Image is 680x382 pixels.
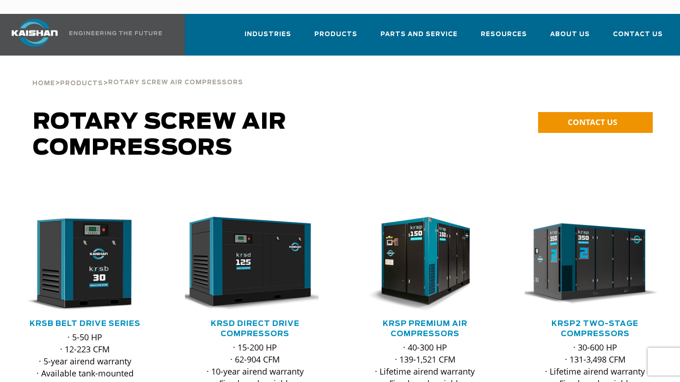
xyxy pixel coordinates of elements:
[380,29,458,40] span: Parts and Service
[380,22,458,54] a: Parts and Service
[481,22,527,54] a: Resources
[178,217,319,312] img: krsd125
[32,56,243,91] div: > >
[69,31,162,35] img: Engineering the future
[32,79,55,87] a: Home
[613,22,663,54] a: Contact Us
[30,320,141,327] a: KRSB Belt Drive Series
[550,29,590,40] span: About Us
[355,217,496,312] div: krsp150
[60,81,103,87] span: Products
[481,29,527,40] span: Resources
[15,217,155,312] div: krsb30
[211,320,300,338] a: KRSD Direct Drive Compressors
[314,22,357,54] a: Products
[550,22,590,54] a: About Us
[568,117,617,127] span: CONTACT US
[245,22,291,54] a: Industries
[245,29,291,40] span: Industries
[518,217,658,312] img: krsp350
[538,112,653,133] a: CONTACT US
[348,217,489,312] img: krsp150
[383,320,467,338] a: KRSP Premium Air Compressors
[108,80,243,86] span: Rotary Screw Air Compressors
[60,79,103,87] a: Products
[314,29,357,40] span: Products
[613,29,663,40] span: Contact Us
[8,217,148,312] img: krsb30
[551,320,638,338] a: KRSP2 Two-Stage Compressors
[32,81,55,87] span: Home
[525,217,665,312] div: krsp350
[185,217,325,312] div: krsd125
[33,111,287,159] span: Rotary Screw Air Compressors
